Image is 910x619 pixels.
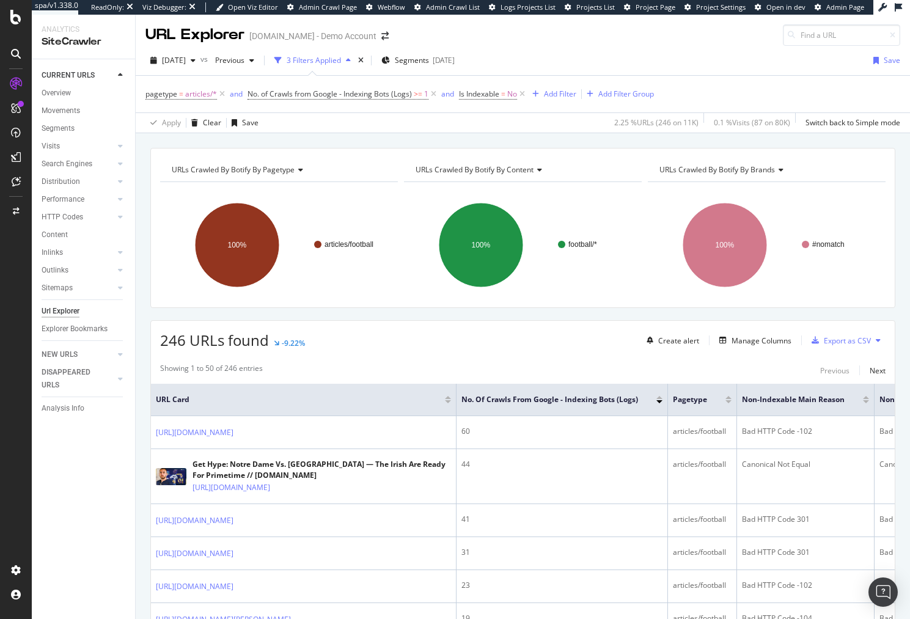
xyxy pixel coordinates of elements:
span: 246 URLs found [160,330,269,350]
span: pagetype [145,89,177,99]
text: 100% [228,241,247,249]
div: Sitemaps [42,282,73,295]
button: Manage Columns [714,333,791,348]
img: main image [156,468,186,485]
text: football/* [568,240,597,249]
div: articles/football [673,426,732,437]
a: NEW URLS [42,348,114,361]
div: Open Intercom Messenger [868,577,898,607]
div: Overview [42,87,71,100]
div: 0.1 % Visits ( 87 on 80K ) [714,117,790,128]
a: [URL][DOMAIN_NAME] [156,548,233,560]
span: pagetype [673,394,707,405]
text: #nomatch [812,240,845,249]
a: CURRENT URLS [42,69,114,82]
button: [DATE] [145,51,200,70]
span: No. of Crawls from Google - Indexing Bots (Logs) [248,89,412,99]
button: and [230,88,243,100]
span: articles/* [185,86,217,103]
button: Apply [145,113,181,133]
div: Movements [42,104,80,117]
h4: URLs Crawled By Botify By pagetype [169,160,387,180]
div: Manage Columns [732,335,791,346]
a: Admin Crawl Page [287,2,357,12]
div: arrow-right-arrow-left [381,32,389,40]
div: Analytics [42,24,125,35]
div: Clear [203,117,221,128]
a: Overview [42,87,127,100]
span: vs [200,54,210,64]
a: Logs Projects List [489,2,556,12]
div: Create alert [658,335,699,346]
div: -9.22% [282,338,305,348]
div: 41 [461,514,662,525]
button: Previous [210,51,259,70]
span: URL Card [156,394,442,405]
button: Next [870,363,886,378]
a: Project Page [624,2,675,12]
div: Content [42,229,68,241]
a: [URL][DOMAIN_NAME] [193,482,270,494]
span: Project Settings [696,2,746,12]
div: 3 Filters Applied [287,55,341,65]
div: ReadOnly: [91,2,124,12]
div: Next [870,365,886,376]
a: Project Settings [684,2,746,12]
div: Segments [42,122,75,135]
div: 44 [461,459,662,470]
div: Add Filter Group [598,89,654,99]
div: 31 [461,547,662,558]
input: Find a URL [783,24,900,46]
span: Admin Page [826,2,864,12]
a: [URL][DOMAIN_NAME] [156,427,233,439]
button: 3 Filters Applied [270,51,356,70]
div: URL Explorer [145,24,244,45]
div: Url Explorer [42,305,79,318]
a: DISAPPEARED URLS [42,366,114,392]
div: A chart. [648,192,882,298]
div: Save [242,117,259,128]
h4: URLs Crawled By Botify By brands [657,160,875,180]
button: Add Filter Group [582,87,654,101]
div: Bad HTTP Code -102 [742,580,869,591]
button: Create alert [642,331,699,350]
span: Logs Projects List [501,2,556,12]
button: Switch back to Simple mode [801,113,900,133]
div: Switch back to Simple mode [805,117,900,128]
a: Webflow [366,2,405,12]
div: Inlinks [42,246,63,259]
div: [DATE] [433,55,455,65]
span: URLs Crawled By Botify By brands [659,164,775,175]
button: and [441,88,454,100]
span: = [501,89,505,99]
div: Previous [820,365,849,376]
a: Content [42,229,127,241]
span: Webflow [378,2,405,12]
div: Add Filter [544,89,576,99]
a: Admin Crawl List [414,2,480,12]
div: articles/football [673,580,732,591]
div: Performance [42,193,84,206]
text: 100% [715,241,734,249]
div: and [441,89,454,99]
div: and [230,89,243,99]
a: Explorer Bookmarks [42,323,127,335]
span: URLs Crawled By Botify By content [416,164,534,175]
svg: A chart. [160,192,395,298]
a: Search Engines [42,158,114,170]
span: Admin Crawl Page [299,2,357,12]
span: Is Indexable [459,89,499,99]
span: 2025 Oct. 6th [162,55,186,65]
div: Export as CSV [824,335,871,346]
div: articles/football [673,514,732,525]
div: Canonical Not Equal [742,459,869,470]
h4: URLs Crawled By Botify By content [413,160,631,180]
span: No [507,86,517,103]
div: Apply [162,117,181,128]
span: No. of Crawls from Google - Indexing Bots (Logs) [461,394,638,405]
a: Open in dev [755,2,805,12]
div: articles/football [673,459,732,470]
span: Open Viz Editor [228,2,278,12]
a: Performance [42,193,114,206]
div: 2.25 % URLs ( 246 on 11K ) [614,117,699,128]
